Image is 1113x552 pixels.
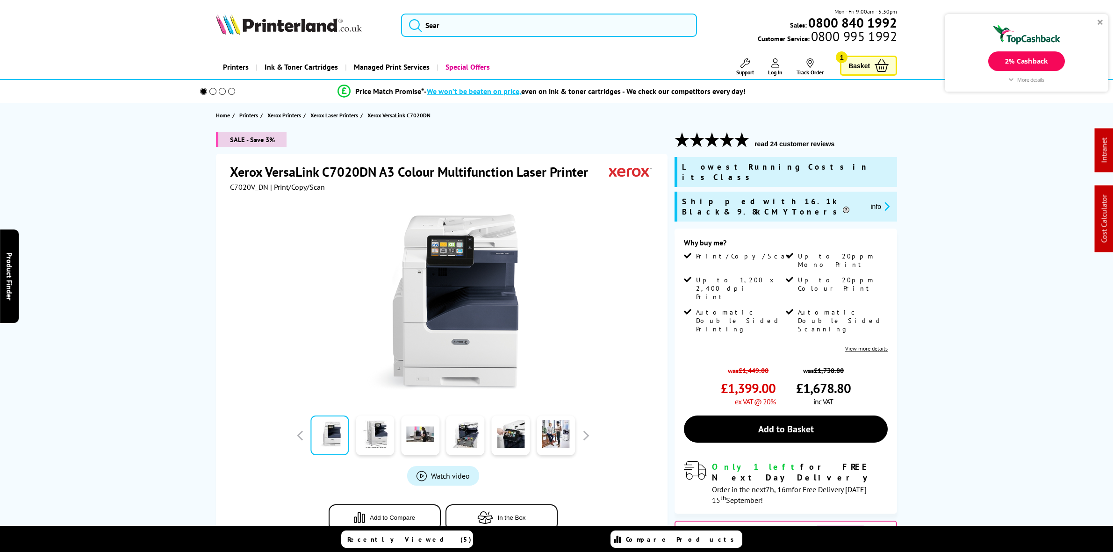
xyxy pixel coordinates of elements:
[347,535,472,544] span: Recently Viewed (5)
[682,196,863,217] span: Shipped with 16.1k Black & 9.8k CMY Toners
[808,14,897,31] b: 0800 840 1992
[684,238,888,252] div: Why buy me?
[431,471,470,480] span: Watch video
[355,86,424,96] span: Price Match Promise*
[216,14,389,36] a: Printerland Logo
[267,110,303,120] a: Xerox Printers
[230,163,597,180] h1: Xerox VersaLink C7020DN A3 Colour Multifunction Laser Printer
[424,86,746,96] div: - even on ink & toner cartridges - We check our competitors every day!
[796,361,851,375] span: was
[498,514,526,521] span: In the Box
[712,461,888,483] div: for FREE Next Day Delivery
[816,525,865,543] span: View
[265,55,338,79] span: Ink & Toner Cartridges
[5,252,14,300] span: Product Finder
[766,485,792,494] span: 7h, 16m
[696,252,792,260] span: Print/Copy/Scan
[445,504,558,531] button: In the Box
[768,58,783,76] a: Log In
[868,201,893,212] button: promo-description
[684,416,888,443] a: Add to Basket
[427,86,521,96] span: We won’t be beaten on price,
[814,366,844,375] strike: £1,738.80
[836,51,847,63] span: 1
[736,58,754,76] a: Support
[797,58,824,76] a: Track Order
[813,397,833,406] span: inc VAT
[682,162,892,182] span: Lowest Running Costs in its Class
[626,535,739,544] span: Compare Products
[848,59,870,72] span: Basket
[352,210,535,394] img: Xerox VersaLink C7020DN
[696,308,784,333] span: Automatic Double Sided Printing
[721,380,776,397] span: £1,399.00
[721,361,776,375] span: was
[345,55,437,79] a: Managed Print Services
[834,7,897,16] span: Mon - Fri 9:00am - 5:30pm
[407,466,479,486] a: Product_All_Videos
[367,110,431,120] span: Xerox VersaLink C7020DN
[370,514,415,521] span: Add to Compare
[256,55,345,79] a: Ink & Toner Cartridges
[310,110,360,120] a: Xerox Laser Printers
[270,182,325,192] span: | Print/Copy/Scan
[239,110,258,120] span: Printers
[216,55,256,79] a: Printers
[798,252,886,269] span: Up to 20ppm Mono Print
[267,110,301,120] span: Xerox Printers
[367,110,433,120] a: Xerox VersaLink C7020DN
[736,69,754,76] span: Support
[696,276,784,301] span: Up to 1,200 x 2,400 dpi Print
[216,14,362,35] img: Printerland Logo
[216,110,232,120] a: Home
[187,83,897,100] li: modal_Promise
[216,132,287,147] span: SALE - Save 3%
[216,110,230,120] span: Home
[720,494,726,502] sup: th
[735,397,776,406] span: ex VAT @ 20%
[341,530,473,548] a: Recently Viewed (5)
[610,530,742,548] a: Compare Products
[758,32,897,43] span: Customer Service:
[752,140,837,148] button: read 24 customer reviews
[239,110,260,120] a: Printers
[684,461,888,504] div: modal_delivery
[609,163,652,180] img: Xerox
[798,308,886,333] span: Automatic Double Sided Scanning
[807,18,897,27] a: 0800 840 1992
[840,56,897,76] a: Basket 1
[739,366,768,375] strike: £1,449.00
[790,21,807,29] span: Sales:
[329,504,441,531] button: Add to Compare
[712,461,800,472] span: Only 1 left
[1099,195,1109,243] a: Cost Calculator
[798,276,886,293] span: Up to 20ppm Colour Print
[796,380,851,397] span: £1,678.80
[230,182,268,192] span: C7020V_DN
[768,69,783,76] span: Log In
[712,485,867,505] span: Order in the next for Free Delivery [DATE] 15 September!
[437,55,497,79] a: Special Offers
[310,110,358,120] span: Xerox Laser Printers
[401,14,697,37] input: Sear
[1099,138,1109,163] a: Intranet
[810,32,897,41] span: 0800 995 1992
[845,345,888,352] a: View more details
